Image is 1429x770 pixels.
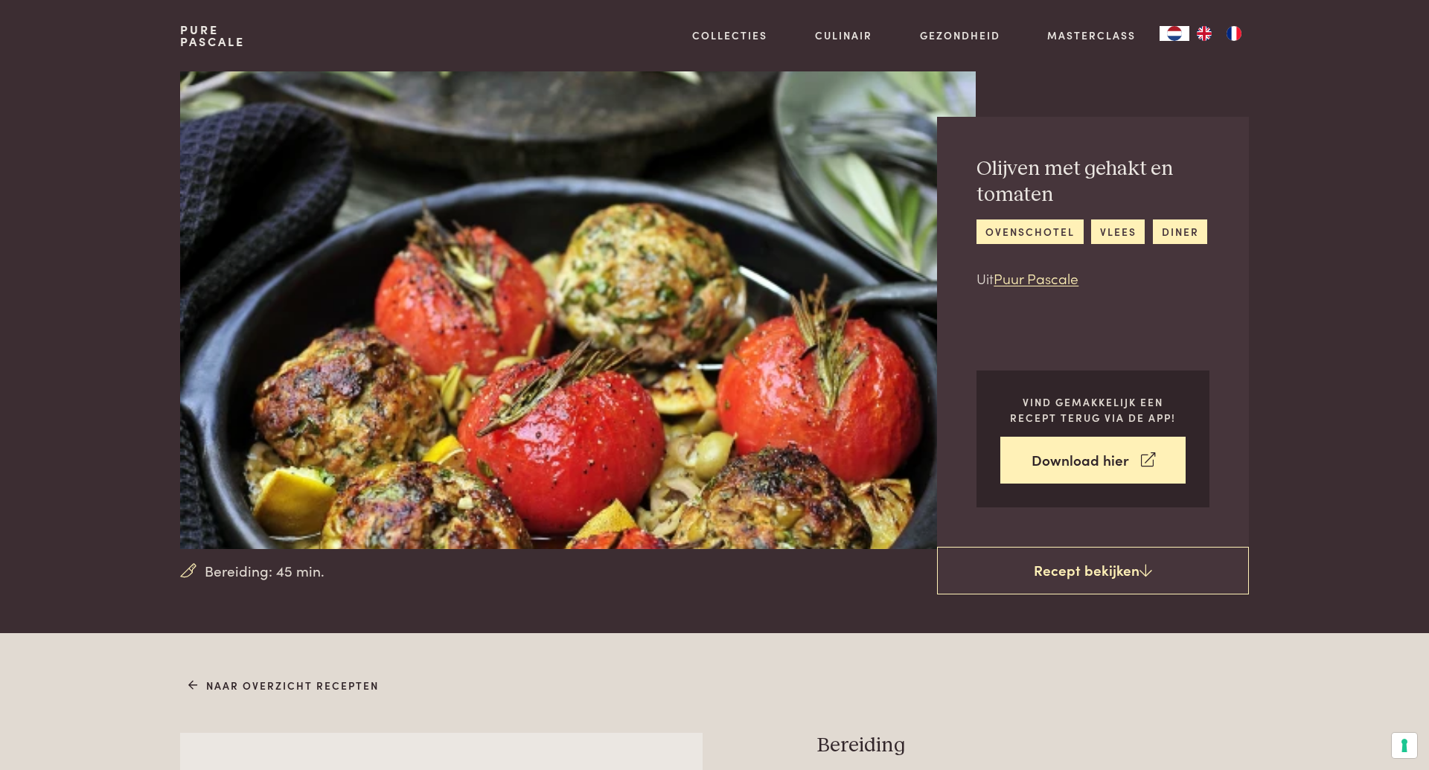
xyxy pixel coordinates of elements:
[1219,26,1249,41] a: FR
[205,560,325,582] span: Bereiding: 45 min.
[1392,733,1417,758] button: Uw voorkeuren voor toestemming voor trackingtechnologieën
[976,156,1209,208] h2: Olijven met gehakt en tomaten
[1000,394,1186,425] p: Vind gemakkelijk een recept terug via de app!
[937,547,1249,594] a: Recept bekijken
[994,268,1078,288] a: Puur Pascale
[815,28,872,43] a: Culinair
[1189,26,1249,41] ul: Language list
[180,24,245,48] a: PurePascale
[1160,26,1189,41] div: Language
[1047,28,1136,43] a: Masterclass
[976,268,1209,289] p: Uit
[180,71,976,549] img: Olijven met gehakt en tomaten
[1091,219,1145,244] a: vlees
[188,678,380,693] a: Naar overzicht recepten
[1189,26,1219,41] a: EN
[1160,26,1249,41] aside: Language selected: Nederlands
[692,28,767,43] a: Collecties
[817,733,1249,759] h3: Bereiding
[1153,219,1207,244] a: diner
[920,28,1000,43] a: Gezondheid
[1160,26,1189,41] a: NL
[1000,437,1186,484] a: Download hier
[976,219,1083,244] a: ovenschotel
